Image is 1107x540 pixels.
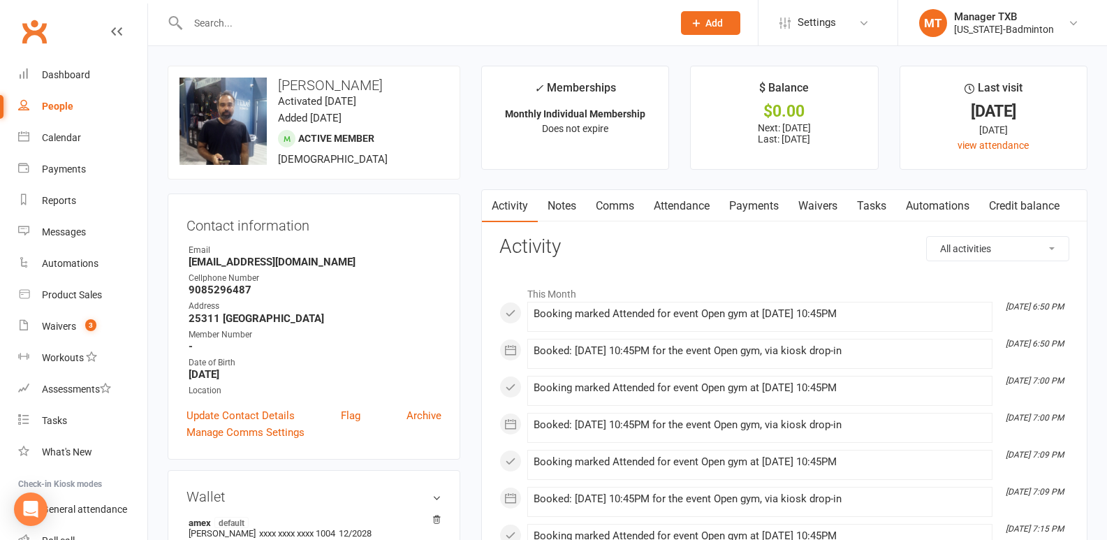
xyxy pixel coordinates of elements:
a: What's New [18,437,147,468]
div: Product Sales [42,289,102,300]
a: Reports [18,185,147,217]
a: Credit balance [979,190,1069,222]
i: [DATE] 6:50 PM [1006,339,1064,349]
div: [US_STATE]-Badminton [954,23,1054,36]
a: Payments [18,154,147,185]
div: Manager TXB [954,10,1054,23]
div: Last visit [965,79,1022,104]
div: General attendance [42,504,127,515]
a: Assessments [18,374,147,405]
time: Activated [DATE] [278,95,356,108]
a: Activity [482,190,538,222]
div: Booked: [DATE] 10:45PM for the event Open gym, via kiosk drop-in [534,345,986,357]
div: Waivers [42,321,76,332]
i: [DATE] 7:00 PM [1006,413,1064,423]
div: Address [189,300,441,313]
div: People [42,101,73,112]
span: Settings [798,7,836,38]
a: Attendance [644,190,719,222]
h3: [PERSON_NAME] [179,78,448,93]
div: Assessments [42,384,111,395]
time: Added [DATE] [278,112,342,124]
span: default [214,517,249,528]
div: Location [189,384,441,397]
a: view attendance [958,140,1029,151]
div: $ Balance [759,79,809,104]
div: Reports [42,195,76,206]
span: Add [705,17,723,29]
span: xxxx xxxx xxxx 1004 [259,528,335,539]
a: Product Sales [18,279,147,311]
span: 3 [85,319,96,331]
div: Automations [42,258,98,269]
div: Memberships [534,79,616,105]
div: Tasks [42,415,67,426]
strong: [EMAIL_ADDRESS][DOMAIN_NAME] [189,256,441,268]
div: Workouts [42,352,84,363]
i: [DATE] 6:50 PM [1006,302,1064,312]
div: MT [919,9,947,37]
a: Automations [896,190,979,222]
a: People [18,91,147,122]
a: Workouts [18,342,147,374]
a: Dashboard [18,59,147,91]
div: Dashboard [42,69,90,80]
a: Notes [538,190,586,222]
div: Messages [42,226,86,238]
a: Tasks [18,405,147,437]
i: [DATE] 7:15 PM [1006,524,1064,534]
a: Calendar [18,122,147,154]
span: Active member [298,133,374,144]
span: 12/2028 [339,528,372,539]
div: Open Intercom Messenger [14,492,47,526]
a: Tasks [847,190,896,222]
div: Booked: [DATE] 10:45PM for the event Open gym, via kiosk drop-in [534,493,986,505]
div: Booking marked Attended for event Open gym at [DATE] 10:45PM [534,308,986,320]
strong: 9085296487 [189,284,441,296]
strong: [DATE] [189,368,441,381]
a: General attendance kiosk mode [18,494,147,525]
input: Search... [184,13,663,33]
a: Manage Comms Settings [186,424,305,441]
i: [DATE] 7:09 PM [1006,450,1064,460]
i: ✓ [534,82,543,95]
span: Does not expire [542,123,608,134]
div: [DATE] [913,104,1074,119]
div: [DATE] [913,122,1074,138]
a: Messages [18,217,147,248]
a: Comms [586,190,644,222]
li: This Month [499,279,1069,302]
a: Waivers 3 [18,311,147,342]
div: Booked: [DATE] 10:45PM for the event Open gym, via kiosk drop-in [534,419,986,431]
img: image1712185993.png [179,78,267,165]
strong: Monthly Individual Membership [505,108,645,119]
p: Next: [DATE] Last: [DATE] [703,122,865,145]
a: Flag [341,407,360,424]
h3: Wallet [186,489,441,504]
div: Booking marked Attended for event Open gym at [DATE] 10:45PM [534,382,986,394]
span: [DEMOGRAPHIC_DATA] [278,153,388,166]
a: Clubworx [17,14,52,49]
div: What's New [42,446,92,458]
div: Cellphone Number [189,272,441,285]
h3: Contact information [186,212,441,233]
h3: Activity [499,236,1069,258]
a: Payments [719,190,789,222]
a: Waivers [789,190,847,222]
div: Date of Birth [189,356,441,370]
div: $0.00 [703,104,865,119]
i: [DATE] 7:09 PM [1006,487,1064,497]
div: Member Number [189,328,441,342]
i: [DATE] 7:00 PM [1006,376,1064,386]
div: Calendar [42,132,81,143]
a: Update Contact Details [186,407,295,424]
div: Booking marked Attended for event Open gym at [DATE] 10:45PM [534,456,986,468]
button: Add [681,11,740,35]
strong: - [189,340,441,353]
strong: amex [189,517,434,528]
a: Automations [18,248,147,279]
a: Archive [406,407,441,424]
strong: 25311 [GEOGRAPHIC_DATA] [189,312,441,325]
div: Payments [42,163,86,175]
div: Email [189,244,441,257]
